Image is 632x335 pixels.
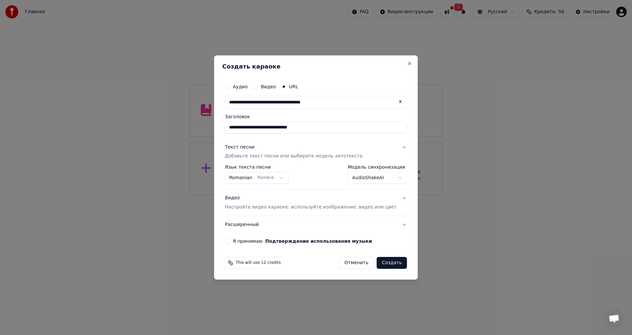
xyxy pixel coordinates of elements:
[225,165,407,189] div: Текст песниДобавьте текст песни или выберите модель автотекста
[225,144,254,151] div: Текст песни
[289,84,298,89] label: URL
[348,165,407,170] label: Модель синхронизации
[233,239,372,243] label: Я принимаю
[236,260,281,265] span: This will use 12 credits
[225,216,407,233] button: Расширенный
[225,114,407,119] label: Заголовок
[225,190,407,216] button: ВидеоНастройте видео караоке: используйте изображение, видео или цвет
[225,204,396,210] p: Настройте видео караоке: используйте изображение, видео или цвет
[222,64,409,70] h2: Создать караоке
[225,195,396,211] div: Видео
[225,153,362,160] p: Добавьте текст песни или выберите модель автотекста
[225,165,288,170] label: Язык текста песни
[261,84,276,89] label: Видео
[233,84,248,89] label: Аудио
[339,257,374,269] button: Отменить
[225,139,407,165] button: Текст песниДобавьте текст песни или выберите модель автотекста
[265,239,372,243] button: Я принимаю
[377,257,407,269] button: Создать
